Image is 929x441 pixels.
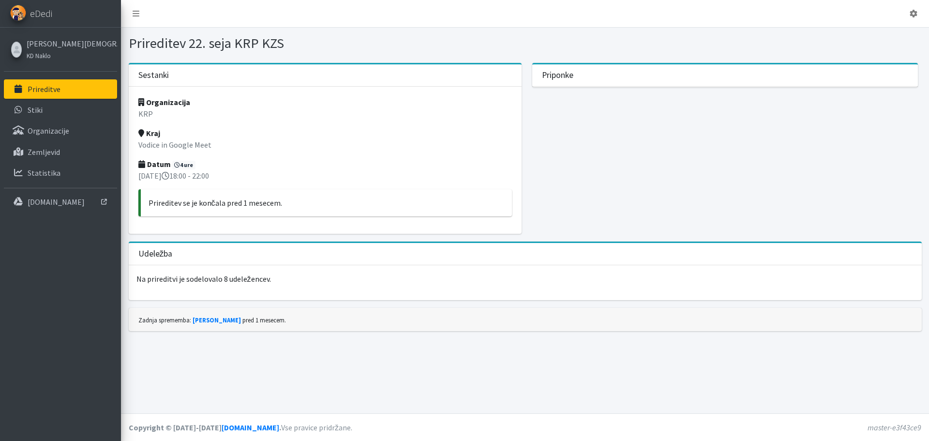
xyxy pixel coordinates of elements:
p: [DOMAIN_NAME] [28,197,85,207]
a: KD Naklo [27,49,115,61]
h3: Udeležba [138,249,173,259]
p: Prireditve [28,84,60,94]
a: [PERSON_NAME][DEMOGRAPHIC_DATA] [27,38,115,49]
p: Na prireditvi je sodelovalo 8 udeležencev. [129,265,922,292]
strong: Kraj [138,128,160,138]
small: KD Naklo [27,52,51,60]
span: 4 ure [172,161,196,169]
strong: Copyright © [DATE]-[DATE] . [129,423,281,432]
a: [DOMAIN_NAME] [222,423,279,432]
strong: Datum [138,159,171,169]
a: Stiki [4,100,117,120]
a: [PERSON_NAME] [193,316,241,324]
a: Organizacije [4,121,117,140]
h3: Priponke [542,70,573,80]
p: Stiki [28,105,43,115]
a: Statistika [4,163,117,182]
a: Prireditve [4,79,117,99]
p: KRP [138,108,512,120]
strong: Organizacija [138,97,190,107]
footer: Vse pravice pridržane. [121,413,929,441]
p: Zemljevid [28,147,60,157]
h3: Sestanki [138,70,169,80]
p: Statistika [28,168,60,178]
em: master-e3f43ce9 [868,423,921,432]
img: eDedi [10,5,26,21]
span: eDedi [30,6,52,21]
small: Zadnja sprememba: pred 1 mesecem. [138,316,286,324]
a: [DOMAIN_NAME] [4,192,117,212]
a: Zemljevid [4,142,117,162]
h1: Prireditev 22. seja KRP KZS [129,35,522,52]
p: [DATE] 18:00 - 22:00 [138,170,512,182]
p: Vodice in Google Meet [138,139,512,151]
p: Organizacije [28,126,69,136]
p: Prireditev se je končala pred 1 mesecem. [149,197,504,209]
